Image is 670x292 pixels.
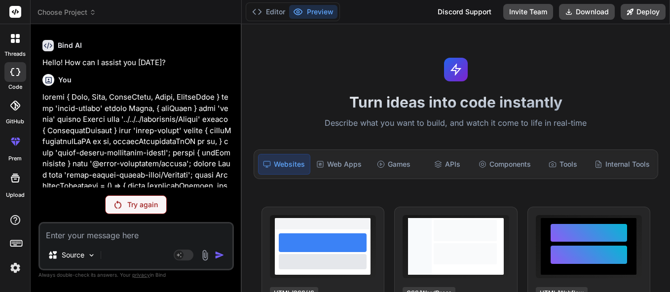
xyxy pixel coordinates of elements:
p: Hello! How can I assist you [DATE]? [42,57,232,69]
p: Describe what you want to build, and watch it come to life in real-time [248,117,664,130]
div: Websites [258,154,311,175]
h6: You [58,75,72,85]
button: Preview [289,5,337,19]
label: threads [4,50,26,58]
div: APIs [421,154,473,175]
label: GitHub [6,117,24,126]
img: settings [7,259,24,276]
button: Download [559,4,615,20]
button: Invite Team [503,4,553,20]
div: Discord Support [432,4,497,20]
h1: Turn ideas into code instantly [248,93,664,111]
img: Pick Models [87,251,96,259]
div: Components [475,154,535,175]
span: privacy [132,272,150,278]
div: Tools [537,154,589,175]
img: icon [215,250,224,260]
label: prem [8,154,22,163]
button: Editor [248,5,289,19]
div: Web Apps [312,154,366,175]
span: Choose Project [37,7,96,17]
div: Games [368,154,419,175]
div: Internal Tools [591,154,654,175]
button: Deploy [621,4,666,20]
img: attachment [199,250,211,261]
p: Source [62,250,84,260]
label: code [8,83,22,91]
label: Upload [6,191,25,199]
img: Retry [114,201,121,209]
p: Try again [127,200,158,210]
h6: Bind AI [58,40,82,50]
p: Always double-check its answers. Your in Bind [38,270,234,280]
